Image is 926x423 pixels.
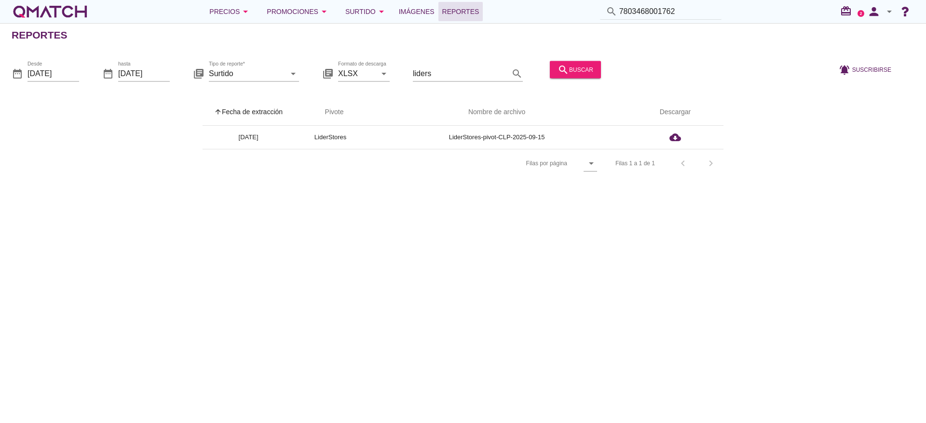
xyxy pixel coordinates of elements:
a: 2 [858,10,864,17]
i: date_range [12,67,23,79]
th: Pivote: Not sorted. Activate to sort ascending. [294,99,367,126]
i: arrow_drop_down [378,67,390,79]
i: arrow_upward [214,108,222,116]
i: redeem [840,5,856,17]
span: Imágenes [399,6,435,17]
a: white-qmatch-logo [12,2,89,21]
button: Suscribirse [831,61,899,78]
i: arrow_drop_down [884,6,895,17]
i: notifications_active [839,64,852,75]
span: Suscribirse [852,65,891,74]
input: Formato de descarga [338,66,376,81]
button: Promociones [259,2,338,21]
div: Filas 1 a 1 de 1 [615,159,655,168]
th: Descargar: Not sorted. [627,99,723,126]
td: LiderStores [294,126,367,149]
div: Precios [209,6,251,17]
th: Nombre de archivo: Not sorted. [367,99,627,126]
i: date_range [102,67,114,79]
i: cloud_download [669,132,681,143]
td: LiderStores-pivot-CLP-2025-09-15 [367,126,627,149]
i: arrow_drop_down [318,6,330,17]
input: Buscar productos [619,4,716,19]
button: buscar [550,61,601,78]
i: arrow_drop_down [240,6,251,17]
div: Filas por página [430,149,597,177]
i: search [511,67,523,79]
i: arrow_drop_down [287,67,299,79]
i: person [864,5,884,18]
a: Reportes [438,2,483,21]
i: arrow_drop_down [376,6,387,17]
i: arrow_drop_down [586,158,597,169]
div: buscar [558,64,593,75]
input: Desde [27,66,79,81]
i: search [606,6,617,17]
div: Surtido [345,6,387,17]
th: Fecha de extracción: Sorted ascending. Activate to sort descending. [203,99,294,126]
td: [DATE] [203,126,294,149]
h2: Reportes [12,27,68,43]
button: Surtido [338,2,395,21]
text: 2 [860,11,862,15]
input: Tipo de reporte* [209,66,286,81]
input: Filtrar por texto [413,66,509,81]
span: Reportes [442,6,479,17]
i: library_books [193,67,204,79]
i: search [558,64,569,75]
button: Precios [202,2,259,21]
a: Imágenes [395,2,438,21]
i: library_books [322,67,334,79]
div: Promociones [267,6,330,17]
input: hasta [118,66,170,81]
